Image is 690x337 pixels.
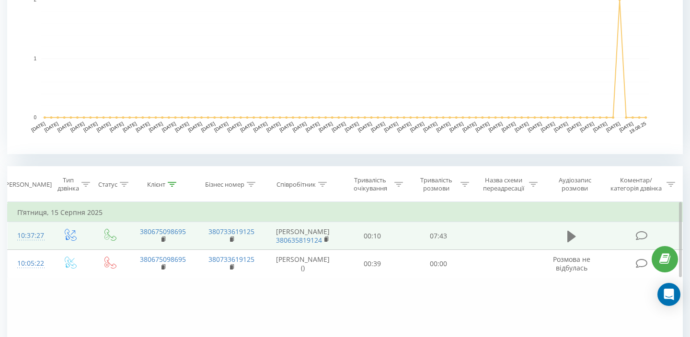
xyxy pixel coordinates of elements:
[30,121,46,133] text: [DATE]
[592,121,608,133] text: [DATE]
[527,121,543,133] text: [DATE]
[265,121,281,133] text: [DATE]
[370,121,386,133] text: [DATE]
[8,203,683,222] td: П’ятниця, 15 Серпня 2025
[266,250,340,278] td: [PERSON_NAME] ()
[98,180,117,189] div: Статус
[147,180,165,189] div: Клієнт
[292,121,308,133] text: [DATE]
[174,121,190,133] text: [DATE]
[514,121,529,133] text: [DATE]
[383,121,399,133] text: [DATE]
[549,176,601,192] div: Аудіозапис розмови
[122,121,138,133] text: [DATE]
[553,255,590,272] span: Розмова не відбулась
[161,121,177,133] text: [DATE]
[135,121,150,133] text: [DATE]
[579,121,595,133] text: [DATE]
[57,176,79,192] div: Тип дзвінка
[405,222,471,250] td: 07:43
[344,121,360,133] text: [DATE]
[618,121,634,133] text: [DATE]
[605,121,621,133] text: [DATE]
[278,121,294,133] text: [DATE]
[17,254,40,273] div: 10:05:22
[396,121,412,133] text: [DATE]
[96,121,112,133] text: [DATE]
[461,121,477,133] text: [DATE]
[318,121,333,133] text: [DATE]
[348,176,392,192] div: Тривалість очікування
[205,180,244,189] div: Бізнес номер
[340,250,406,278] td: 00:39
[187,121,203,133] text: [DATE]
[208,255,254,264] a: 380733619125
[501,121,517,133] text: [DATE]
[82,121,98,133] text: [DATE]
[253,121,268,133] text: [DATE]
[608,176,664,192] div: Коментар/категорія дзвінка
[208,227,254,236] a: 380733619125
[331,121,346,133] text: [DATE]
[148,121,164,133] text: [DATE]
[57,121,72,133] text: [DATE]
[448,121,464,133] text: [DATE]
[340,222,406,250] td: 00:10
[276,180,316,189] div: Співробітник
[226,121,242,133] text: [DATE]
[140,255,186,264] a: 380675098695
[553,121,569,133] text: [DATE]
[357,121,373,133] text: [DATE]
[140,227,186,236] a: 380675098695
[3,180,52,189] div: [PERSON_NAME]
[44,121,59,133] text: [DATE]
[213,121,229,133] text: [DATE]
[657,283,680,306] div: Open Intercom Messenger
[628,121,647,135] text: 19.08.25
[17,226,40,245] div: 10:37:27
[240,121,255,133] text: [DATE]
[436,121,451,133] text: [DATE]
[305,121,321,133] text: [DATE]
[414,176,458,192] div: Тривалість розмови
[566,121,582,133] text: [DATE]
[422,121,438,133] text: [DATE]
[34,115,36,120] text: 0
[69,121,85,133] text: [DATE]
[200,121,216,133] text: [DATE]
[266,222,340,250] td: [PERSON_NAME]
[480,176,527,192] div: Назва схеми переадресації
[540,121,556,133] text: [DATE]
[488,121,504,133] text: [DATE]
[474,121,490,133] text: [DATE]
[405,250,471,278] td: 00:00
[109,121,125,133] text: [DATE]
[409,121,425,133] text: [DATE]
[34,56,36,61] text: 1
[276,236,322,245] a: 380635819124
